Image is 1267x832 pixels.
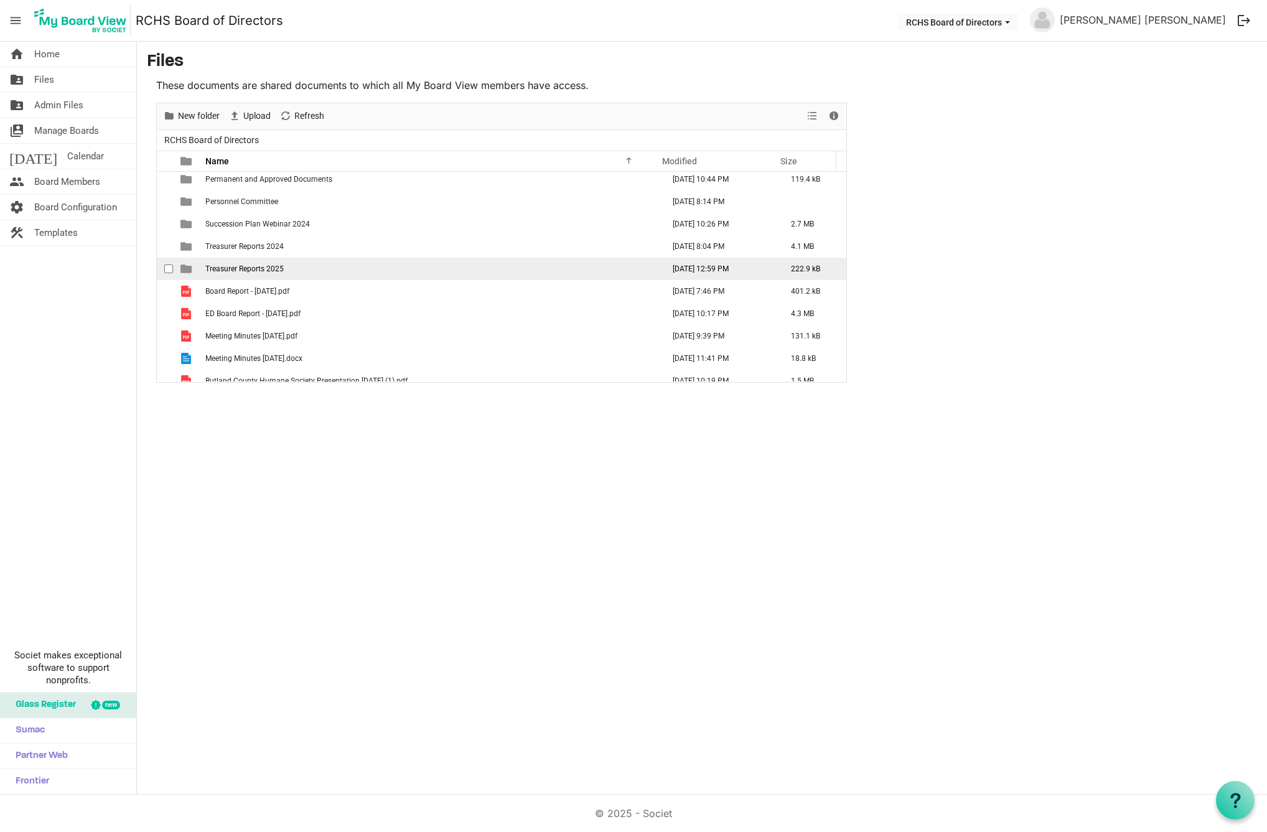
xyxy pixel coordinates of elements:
[162,133,261,148] span: RCHS Board of Directors
[9,42,24,67] span: home
[173,213,202,235] td: is template cell column header type
[778,168,846,190] td: 119.4 kB is template cell column header Size
[205,354,302,363] span: Meeting Minutes [DATE].docx
[34,42,60,67] span: Home
[9,67,24,92] span: folder_shared
[157,168,173,190] td: checkbox
[1030,7,1055,32] img: no-profile-picture.svg
[660,213,778,235] td: July 21, 2024 10:26 PM column header Modified
[9,693,76,717] span: Glass Register
[157,370,173,392] td: checkbox
[173,280,202,302] td: is template cell column header type
[660,190,778,213] td: January 16, 2024 8:14 PM column header Modified
[778,347,846,370] td: 18.8 kB is template cell column header Size
[826,108,843,124] button: Details
[202,190,660,213] td: Personnel Committee is template cell column header Name
[9,744,68,769] span: Partner Web
[161,108,222,124] button: New folder
[823,103,844,129] div: Details
[202,168,660,190] td: Permanent and Approved Documents is template cell column header Name
[9,93,24,118] span: folder_shared
[202,213,660,235] td: Succession Plan Webinar 2024 is template cell column header Name
[157,235,173,258] td: checkbox
[660,302,778,325] td: February 24, 2025 10:17 PM column header Modified
[34,118,99,143] span: Manage Boards
[224,103,275,129] div: Upload
[202,302,660,325] td: ED Board Report - February 2025.pdf is template cell column header Name
[157,258,173,280] td: checkbox
[660,168,778,190] td: March 24, 2025 10:44 PM column header Modified
[173,325,202,347] td: is template cell column header type
[1231,7,1257,34] button: logout
[205,264,284,273] span: Treasurer Reports 2025
[147,52,1257,73] h3: Files
[662,156,697,166] span: Modified
[278,108,327,124] button: Refresh
[9,195,24,220] span: settings
[202,370,660,392] td: Rutland County Humane Society Presentation Feb 2025 (1).pdf is template cell column header Name
[9,118,24,143] span: switch_account
[778,258,846,280] td: 222.9 kB is template cell column header Size
[157,213,173,235] td: checkbox
[177,108,221,124] span: New folder
[173,370,202,392] td: is template cell column header type
[660,325,778,347] td: February 24, 2025 9:39 PM column header Modified
[205,197,278,206] span: Personnel Committee
[136,8,283,33] a: RCHS Board of Directors
[778,280,846,302] td: 401.2 kB is template cell column header Size
[205,242,284,251] span: Treasurer Reports 2024
[202,325,660,347] td: Meeting Minutes 01.27.2025.pdf is template cell column header Name
[102,701,120,709] div: new
[898,13,1018,30] button: RCHS Board of Directors dropdownbutton
[34,195,117,220] span: Board Configuration
[156,78,847,93] p: These documents are shared documents to which all My Board View members have access.
[159,103,224,129] div: New folder
[67,144,104,169] span: Calendar
[780,156,797,166] span: Size
[30,5,136,36] a: My Board View Logo
[275,103,329,129] div: Refresh
[202,347,660,370] td: Meeting Minutes 04.28.2025.docx is template cell column header Name
[293,108,325,124] span: Refresh
[9,718,45,743] span: Sumac
[173,190,202,213] td: is template cell column header type
[34,169,100,194] span: Board Members
[173,168,202,190] td: is template cell column header type
[1055,7,1231,32] a: [PERSON_NAME] [PERSON_NAME]
[778,325,846,347] td: 131.1 kB is template cell column header Size
[9,144,57,169] span: [DATE]
[34,220,78,245] span: Templates
[6,649,131,686] span: Societ makes exceptional software to support nonprofits.
[205,175,332,184] span: Permanent and Approved Documents
[205,287,289,296] span: Board Report - [DATE].pdf
[9,169,24,194] span: people
[157,280,173,302] td: checkbox
[227,108,273,124] button: Upload
[805,108,820,124] button: View dropdownbutton
[778,190,846,213] td: is template cell column header Size
[157,325,173,347] td: checkbox
[205,332,297,340] span: Meeting Minutes [DATE].pdf
[202,258,660,280] td: Treasurer Reports 2025 is template cell column header Name
[595,807,672,820] a: © 2025 - Societ
[34,93,83,118] span: Admin Files
[205,376,408,385] span: Rutland County Humane Society Presentation [DATE] (1).pdf
[173,258,202,280] td: is template cell column header type
[205,309,301,318] span: ED Board Report - [DATE].pdf
[778,235,846,258] td: 4.1 MB is template cell column header Size
[9,769,49,794] span: Frontier
[173,347,202,370] td: is template cell column header type
[202,280,660,302] td: Board Report - July 14 2025.pdf is template cell column header Name
[157,302,173,325] td: checkbox
[660,258,778,280] td: September 22, 2025 12:59 PM column header Modified
[778,370,846,392] td: 1.5 MB is template cell column header Size
[802,103,823,129] div: View
[202,235,660,258] td: Treasurer Reports 2024 is template cell column header Name
[157,190,173,213] td: checkbox
[173,302,202,325] td: is template cell column header type
[173,235,202,258] td: is template cell column header type
[660,280,778,302] td: July 11, 2025 7:46 PM column header Modified
[34,67,54,92] span: Files
[778,213,846,235] td: 2.7 MB is template cell column header Size
[778,302,846,325] td: 4.3 MB is template cell column header Size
